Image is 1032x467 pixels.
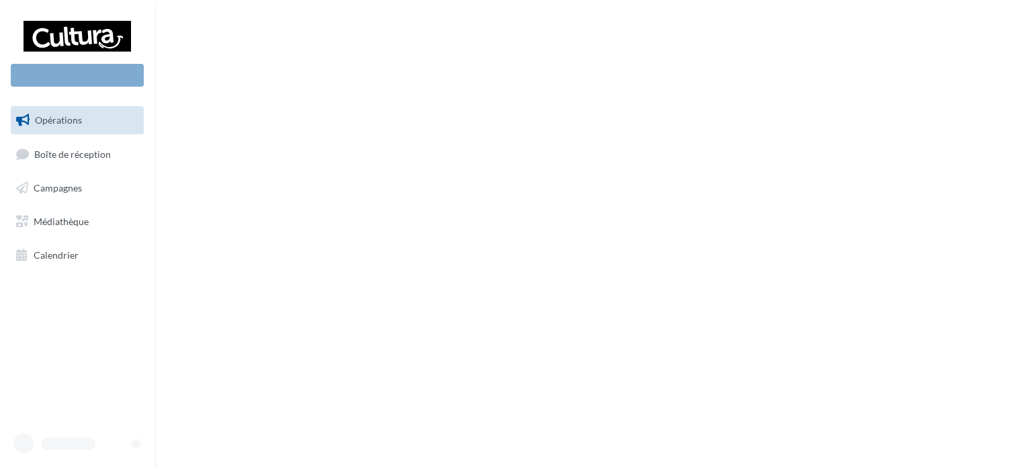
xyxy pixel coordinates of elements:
a: Calendrier [8,241,146,269]
a: Boîte de réception [8,140,146,169]
span: Calendrier [34,249,79,260]
a: Médiathèque [8,208,146,236]
span: Boîte de réception [34,148,111,159]
span: Campagnes [34,182,82,194]
a: Campagnes [8,174,146,202]
a: Opérations [8,106,146,134]
span: Médiathèque [34,216,89,227]
span: Opérations [35,114,82,126]
div: Nouvelle campagne [11,64,144,87]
